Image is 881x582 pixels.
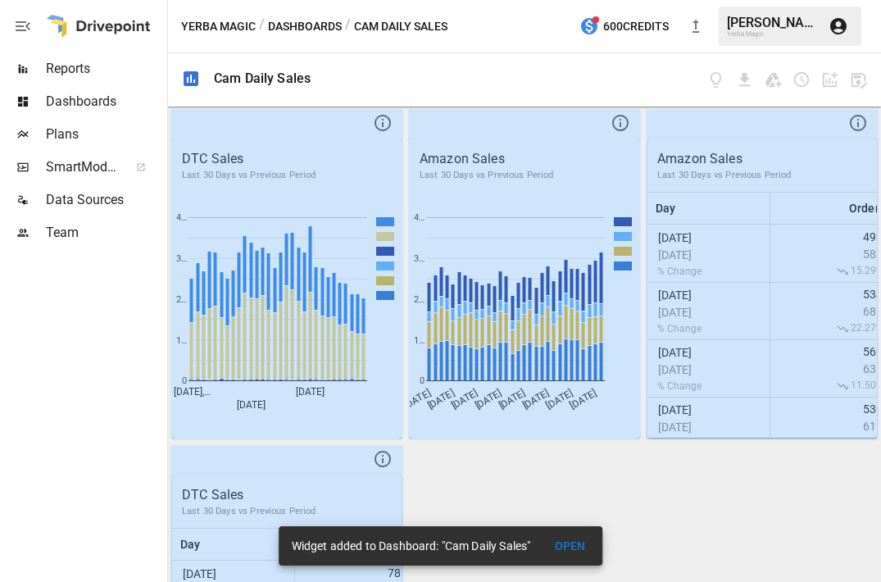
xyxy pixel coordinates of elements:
button: Yerba Magic [181,16,256,37]
button: Add widget [820,70,839,89]
div: / [345,16,351,37]
div: [PERSON_NAME] [727,15,819,30]
button: Schedule dashboard [792,70,811,89]
div: / [259,16,265,37]
span: Plans [46,125,164,144]
button: Download dashboard [735,70,754,89]
div: Cam Daily Sales [214,70,311,86]
span: Data Sources [46,190,164,210]
div: Widget added to Dashboard: "Cam Daily Sales" [292,531,531,561]
button: Dashboards [268,16,342,37]
button: New version available, click to update! [679,10,712,43]
button: Save as Google Doc [764,70,783,89]
span: Reports [46,59,164,79]
span: ™ [117,155,129,175]
button: 600Credits [573,11,675,42]
span: Dashboards [46,92,164,111]
button: OPEN [543,531,596,562]
span: SmartModel [46,157,118,177]
span: Team [46,223,164,243]
div: Yerba Magic [727,30,819,38]
span: 600 Credits [603,16,669,37]
button: View documentation [706,70,725,89]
